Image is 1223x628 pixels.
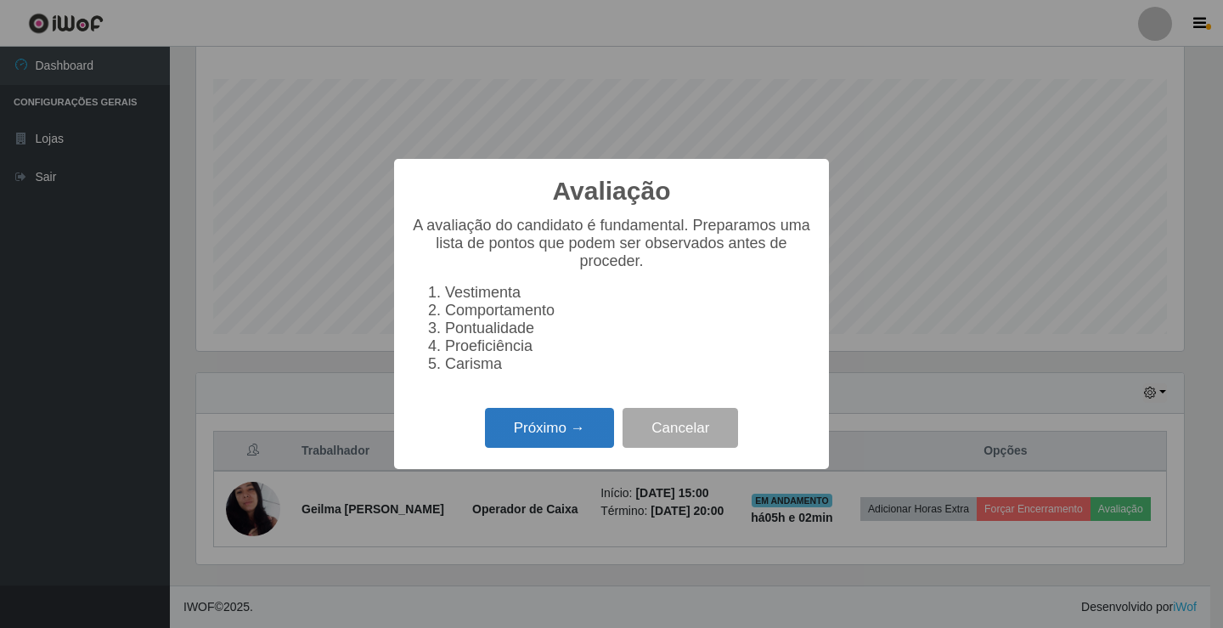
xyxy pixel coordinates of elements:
[623,408,738,448] button: Cancelar
[445,284,812,302] li: Vestimenta
[485,408,614,448] button: Próximo →
[445,320,812,337] li: Pontualidade
[553,176,671,207] h2: Avaliação
[445,302,812,320] li: Comportamento
[411,217,812,270] p: A avaliação do candidato é fundamental. Preparamos uma lista de pontos que podem ser observados a...
[445,355,812,373] li: Carisma
[445,337,812,355] li: Proeficiência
